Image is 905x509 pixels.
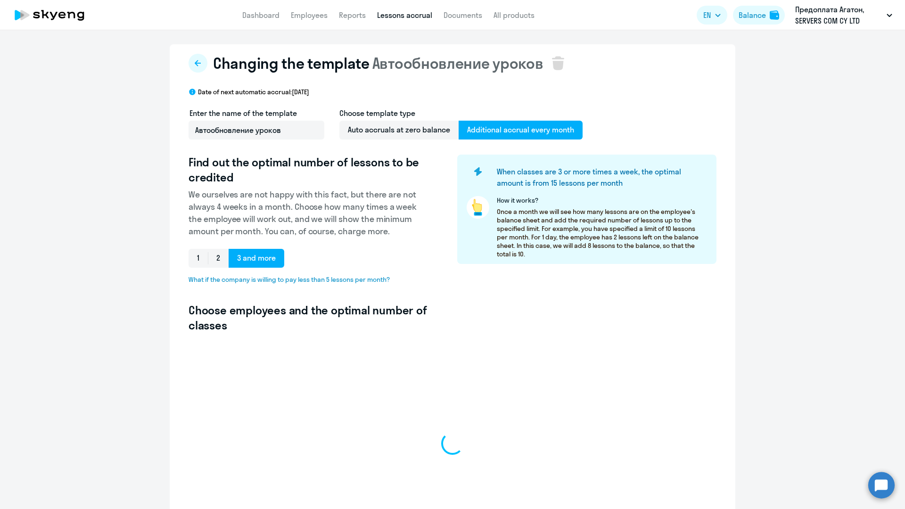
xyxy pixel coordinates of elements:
[467,196,489,219] img: pointer-circle
[739,9,766,21] div: Balance
[444,10,482,20] a: Documents
[697,6,727,25] button: EN
[733,6,785,25] button: Balancebalance
[372,54,543,73] span: Автообновление уроков
[189,155,427,185] h3: Find out the optimal number of lessons to be credited
[790,4,897,26] button: Предоплата Агатон, SERVERS COM CY LTD
[497,196,707,205] p: How it works?
[189,189,427,238] p: We ourselves are not happy with this fact, but there are not always 4 weeks in a month. Choose ho...
[189,249,208,268] span: 1
[770,10,779,20] img: balance
[497,207,707,258] p: Once a month we will see how many lessons are on the employee's balance sheet and add the require...
[703,9,711,21] span: EN
[339,121,459,140] span: Auto accruals at zero balance
[189,275,427,284] span: What if the company is willing to pay less than 5 lessons per month?
[339,107,583,119] h4: Choose template type
[189,303,427,333] h3: Choose employees and the optimal number of classes
[459,121,583,140] span: Additional accrual every month
[291,10,328,20] a: Employees
[497,166,700,189] h4: When classes are 3 or more times a week, the optimal amount is from 15 lessons per month
[377,10,432,20] a: Lessons accrual
[189,108,297,118] span: Enter the name of the template
[339,10,366,20] a: Reports
[494,10,535,20] a: All products
[213,54,370,73] span: Changing the template
[229,249,284,268] span: 3 and more
[208,249,229,268] span: 2
[189,121,324,140] input: Untitled
[795,4,883,26] p: Предоплата Агатон, SERVERS COM CY LTD
[242,10,280,20] a: Dashboard
[198,88,309,96] p: Date of next automatic accrual: [DATE]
